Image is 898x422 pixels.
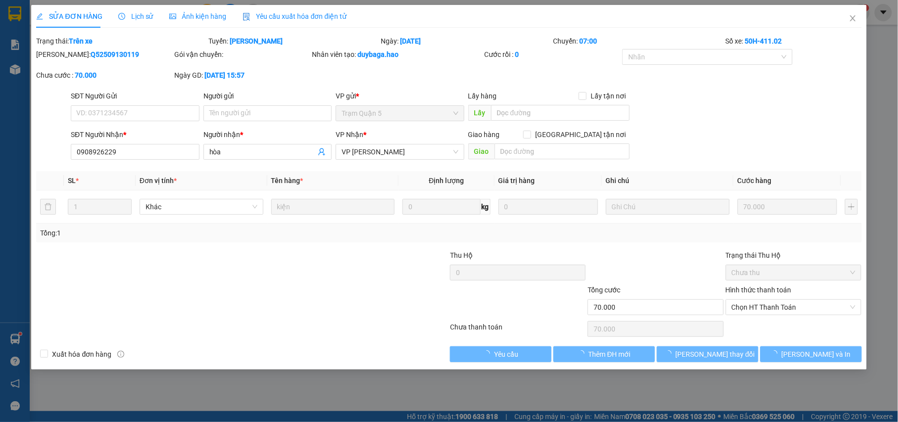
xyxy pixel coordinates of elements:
b: duybaga.hao [357,50,399,58]
div: Trạng thái: [35,36,207,47]
span: Lấy hàng [468,92,497,100]
span: VP Nhận [336,131,363,139]
div: Người gửi [203,91,332,101]
div: Tổng: 1 [40,228,347,238]
div: Gói vận chuyển: [174,49,310,60]
li: Hotline: 02839552959 [93,37,414,49]
div: [PERSON_NAME]: [36,49,172,60]
span: SL [68,177,76,185]
span: loading [771,350,782,357]
span: Chọn HT Thanh Toán [732,300,856,315]
div: Ngày GD: [174,70,310,81]
span: [PERSON_NAME] và In [782,349,851,360]
span: Định lượng [429,177,464,185]
span: VP Bạc Liêu [342,144,458,159]
button: delete [40,199,56,215]
span: Thêm ĐH mới [589,349,631,360]
span: picture [169,13,176,20]
span: [GEOGRAPHIC_DATA] tận nơi [531,129,630,140]
span: Lịch sử [118,12,153,20]
img: logo.jpg [12,12,62,62]
button: [PERSON_NAME] và In [760,346,862,362]
div: SĐT Người Nhận [71,129,200,140]
b: Trên xe [69,37,93,45]
span: close [849,14,857,22]
b: Q52509130119 [91,50,139,58]
span: Ảnh kiện hàng [169,12,227,20]
b: 07:00 [580,37,598,45]
span: Lấy [468,105,491,121]
span: Yêu cầu [494,349,518,360]
b: [DATE] [400,37,421,45]
div: Chưa thanh toán [449,322,587,339]
input: Dọc đường [491,105,630,121]
div: SĐT Người Gửi [71,91,200,101]
span: Chưa thu [732,265,856,280]
span: kg [481,199,491,215]
input: 0 [738,199,837,215]
span: Đơn vị tính [140,177,177,185]
b: 50H-411.02 [745,37,782,45]
div: Chưa cước : [36,70,172,81]
span: Thu Hộ [450,251,473,259]
span: Tổng cước [588,286,620,294]
input: Dọc đường [495,143,630,159]
span: info-circle [117,351,124,358]
div: Trạng thái Thu Hộ [726,250,862,261]
span: Lấy tận nơi [587,91,630,101]
span: loading [578,350,589,357]
span: Tên hàng [271,177,303,185]
div: Tuyến: [208,36,380,47]
img: icon [243,13,250,21]
div: VP gửi [336,91,464,101]
span: Yêu cầu xuất hóa đơn điện tử [243,12,347,20]
input: 0 [499,199,598,215]
button: Yêu cầu [450,346,551,362]
b: [PERSON_NAME] [230,37,283,45]
span: Giao hàng [468,131,500,139]
span: loading [483,350,494,357]
span: Cước hàng [738,177,772,185]
button: [PERSON_NAME] thay đổi [657,346,758,362]
button: Thêm ĐH mới [553,346,655,362]
b: 0 [515,50,519,58]
b: GỬI : VP [PERSON_NAME] [12,72,173,88]
div: Số xe: [725,36,863,47]
b: 70.000 [75,71,97,79]
button: Close [839,5,867,33]
div: Ngày: [380,36,552,47]
span: [PERSON_NAME] thay đổi [676,349,755,360]
span: Trạm Quận 5 [342,106,458,121]
span: Khác [146,199,257,214]
b: [DATE] 15:57 [204,71,245,79]
span: loading [665,350,676,357]
span: user-add [318,148,326,156]
span: Giá trị hàng [499,177,535,185]
span: SỬA ĐƠN HÀNG [36,12,102,20]
div: Chuyến: [552,36,725,47]
div: Cước rồi : [485,49,621,60]
button: plus [845,199,858,215]
li: 26 Phó Cơ Điều, Phường 12 [93,24,414,37]
span: edit [36,13,43,20]
span: clock-circle [118,13,125,20]
span: Giao [468,143,495,159]
input: VD: Bàn, Ghế [271,199,395,215]
span: Xuất hóa đơn hàng [48,349,115,360]
input: Ghi Chú [606,199,730,215]
div: Người nhận [203,129,332,140]
label: Hình thức thanh toán [726,286,792,294]
div: Nhân viên tạo: [312,49,482,60]
th: Ghi chú [602,171,734,190]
